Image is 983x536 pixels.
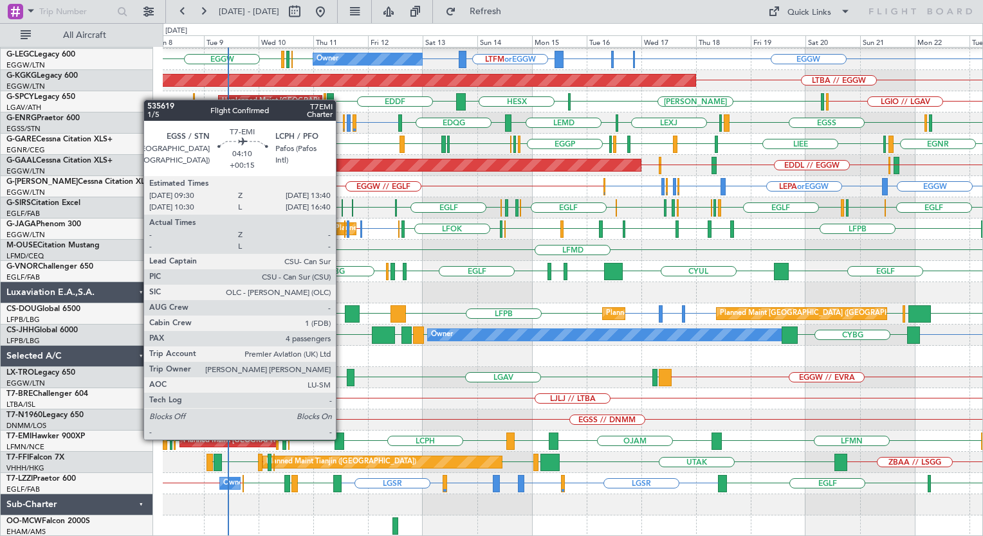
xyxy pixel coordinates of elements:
[696,35,751,47] div: Thu 18
[6,157,113,165] a: G-GAALCessna Citation XLS+
[6,390,88,398] a: T7-BREChallenger 604
[317,49,338,69] div: Owner
[6,93,75,101] a: G-SPCYLegacy 650
[720,304,923,323] div: Planned Maint [GEOGRAPHIC_DATA] ([GEOGRAPHIC_DATA])
[762,1,857,22] button: Quick Links
[6,251,44,261] a: LFMD/CEQ
[167,304,369,323] div: Planned Maint [GEOGRAPHIC_DATA] ([GEOGRAPHIC_DATA])
[751,35,805,47] div: Fri 19
[431,325,453,344] div: Owner
[6,136,36,143] span: G-GARE
[805,35,860,47] div: Sat 20
[6,475,76,483] a: T7-LZZIPraetor 600
[915,35,969,47] div: Mon 22
[6,475,33,483] span: T7-LZZI
[6,178,78,186] span: G-[PERSON_NAME]
[6,263,93,271] a: G-VNORChallenger 650
[6,136,113,143] a: G-GARECessna Citation XLS+
[6,114,80,122] a: G-ENRGPraetor 600
[165,26,187,37] div: [DATE]
[6,326,78,334] a: CS-JHHGlobal 6000
[6,60,45,70] a: EGGW/LTN
[6,463,44,473] a: VHHH/HKG
[6,157,36,165] span: G-GAAL
[6,305,80,313] a: CS-DOUGlobal 6500
[152,113,182,132] div: No Crew
[6,209,40,219] a: EGLF/FAB
[6,454,29,461] span: T7-FFI
[6,103,41,112] a: LGAV/ATH
[6,124,41,134] a: EGSS/STN
[6,517,42,525] span: OO-MCW
[423,35,477,47] div: Sat 13
[39,2,113,21] input: Trip Number
[6,242,37,249] span: M-OUSE
[6,369,75,377] a: LX-TROLegacy 650
[6,336,40,346] a: LFPB/LBG
[6,421,46,431] a: DNMM/LOS
[204,35,259,47] div: Tue 9
[6,433,32,440] span: T7-EMI
[223,474,245,493] div: Owner
[6,82,45,91] a: EGGW/LTN
[6,230,45,240] a: EGGW/LTN
[6,220,81,228] a: G-JAGAPhenom 300
[266,452,416,472] div: Planned Maint Tianjin ([GEOGRAPHIC_DATA])
[641,35,696,47] div: Wed 17
[178,134,294,154] div: Unplanned Maint [PERSON_NAME]
[6,517,90,525] a: OO-MCWFalcon 2000S
[6,263,38,271] span: G-VNOR
[787,6,831,19] div: Quick Links
[335,219,538,238] div: Planned Maint [GEOGRAPHIC_DATA] ([GEOGRAPHIC_DATA])
[222,92,430,111] div: Unplanned Maint [GEOGRAPHIC_DATA] ([PERSON_NAME] Intl)
[532,35,587,47] div: Mon 15
[6,379,45,388] a: EGGW/LTN
[14,25,140,46] button: All Aircraft
[6,114,37,122] span: G-ENRG
[6,220,36,228] span: G-JAGA
[6,72,37,80] span: G-KGKG
[6,272,40,282] a: EGLF/FAB
[6,51,34,58] span: G-LEGC
[259,35,313,47] div: Wed 10
[368,35,423,47] div: Fri 12
[6,305,37,313] span: CS-DOU
[6,315,40,325] a: LFPB/LBG
[6,93,34,101] span: G-SPCY
[33,31,136,40] span: All Aircraft
[6,411,42,419] span: T7-N1960
[860,35,915,47] div: Sun 21
[58,410,270,429] div: Unplanned Maint [GEOGRAPHIC_DATA] ([GEOGRAPHIC_DATA])
[313,35,368,47] div: Thu 11
[6,166,45,176] a: EGGW/LTN
[439,1,517,22] button: Refresh
[183,431,306,451] div: Planned Maint [GEOGRAPHIC_DATA]
[6,442,44,452] a: LFMN/NCE
[6,411,84,419] a: T7-N1960Legacy 650
[6,433,85,440] a: T7-EMIHawker 900XP
[6,72,78,80] a: G-KGKGLegacy 600
[219,6,279,17] span: [DATE] - [DATE]
[6,454,64,461] a: T7-FFIFalcon 7X
[6,369,34,377] span: LX-TRO
[6,400,35,409] a: LTBA/ISL
[6,485,40,494] a: EGLF/FAB
[477,35,532,47] div: Sun 14
[6,390,33,398] span: T7-BRE
[6,178,149,186] a: G-[PERSON_NAME]Cessna Citation XLS
[6,188,45,197] a: EGGW/LTN
[6,242,100,249] a: M-OUSECitation Mustang
[587,35,641,47] div: Tue 16
[149,35,204,47] div: Mon 8
[606,304,809,323] div: Planned Maint [GEOGRAPHIC_DATA] ([GEOGRAPHIC_DATA])
[459,7,513,16] span: Refresh
[6,326,34,334] span: CS-JHH
[6,145,45,155] a: EGNR/CEG
[6,51,75,58] a: G-LEGCLegacy 600
[6,199,80,207] a: G-SIRSCitation Excel
[6,199,31,207] span: G-SIRS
